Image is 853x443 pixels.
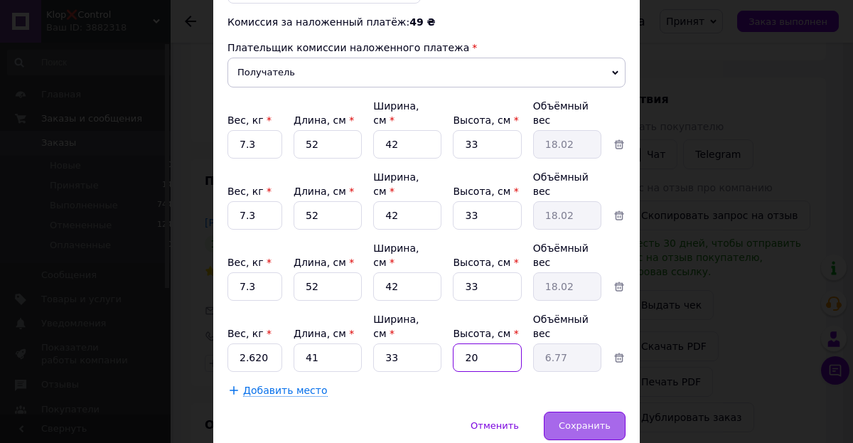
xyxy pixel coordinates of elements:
[453,257,518,268] label: Высота, см
[294,257,354,268] label: Длина, см
[533,170,601,198] div: Объёмный вес
[453,114,518,126] label: Высота, см
[227,257,272,268] label: Вес, кг
[533,312,601,341] div: Объёмный вес
[227,15,626,29] div: Комиссия за наложенный платёж:
[227,186,272,197] label: Вес, кг
[373,171,419,197] label: Ширина, см
[227,114,272,126] label: Вес, кг
[227,328,272,339] label: Вес, кг
[533,99,601,127] div: Объёмный вес
[409,16,435,28] span: 49 ₴
[294,114,354,126] label: Длина, см
[294,186,354,197] label: Длина, см
[373,242,419,268] label: Ширина, см
[243,385,328,397] span: Добавить место
[453,328,518,339] label: Высота, см
[373,314,419,339] label: Ширина, см
[471,420,519,431] span: Отменить
[559,420,611,431] span: Сохранить
[294,328,354,339] label: Длина, см
[453,186,518,197] label: Высота, см
[533,241,601,269] div: Объёмный вес
[227,58,626,87] span: Получатель
[227,42,469,53] span: Плательщик комиссии наложенного платежа
[373,100,419,126] label: Ширина, см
